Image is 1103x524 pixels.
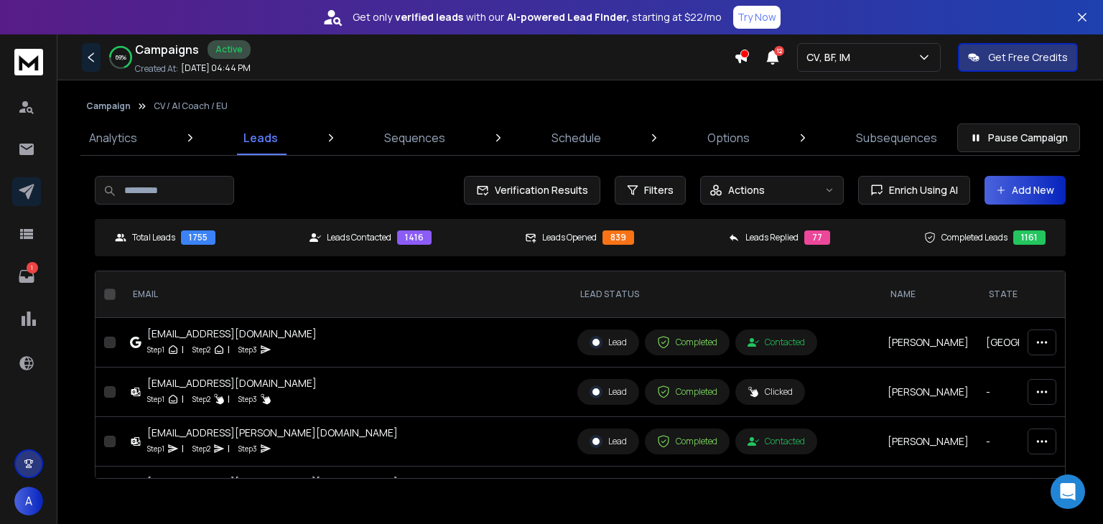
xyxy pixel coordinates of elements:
[774,46,784,56] span: 12
[1051,474,1085,509] div: Open Intercom Messenger
[879,368,977,417] td: [PERSON_NAME]
[147,327,317,341] div: [EMAIL_ADDRESS][DOMAIN_NAME]
[569,271,879,318] th: LEAD STATUS
[384,129,445,146] p: Sequences
[879,271,977,318] th: NAME
[147,392,164,406] p: Step 1
[147,376,317,390] div: [EMAIL_ADDRESS][DOMAIN_NAME]
[941,232,1007,243] p: Completed Leads
[957,123,1080,152] button: Pause Campaign
[132,232,175,243] p: Total Leads
[135,41,199,58] h1: Campaigns
[395,10,463,24] strong: verified leads
[977,271,1103,318] th: State
[182,441,184,456] p: |
[238,342,257,357] p: Step 3
[489,183,588,197] span: Verification Results
[12,262,41,291] a: 1
[14,487,43,515] button: A
[154,100,228,112] p: CV / AI Coach / EU
[147,426,398,440] div: [EMAIL_ADDRESS][PERSON_NAME][DOMAIN_NAME]
[806,50,856,65] p: CV, BF, IM
[147,441,164,456] p: Step 1
[707,129,750,146] p: Options
[737,10,776,24] p: Try Now
[243,129,278,146] p: Leads
[464,176,600,205] button: Verification Results
[551,129,601,146] p: Schedule
[135,63,178,75] p: Created At:
[856,129,937,146] p: Subsequences
[988,50,1068,65] p: Get Free Credits
[728,183,765,197] p: Actions
[121,271,569,318] th: EMAIL
[858,176,970,205] button: Enrich Using AI
[977,368,1103,417] td: -
[543,121,610,155] a: Schedule
[879,417,977,467] td: [PERSON_NAME]
[733,6,781,29] button: Try Now
[745,232,799,243] p: Leads Replied
[192,392,210,406] p: Step 2
[182,392,184,406] p: |
[228,392,230,406] p: |
[657,336,717,349] div: Completed
[238,441,257,456] p: Step 3
[847,121,946,155] a: Subsequences
[879,467,977,516] td: [PERSON_NAME]
[657,435,717,448] div: Completed
[182,342,184,357] p: |
[542,232,597,243] p: Leads Opened
[602,230,634,245] div: 839
[958,43,1078,72] button: Get Free Credits
[879,318,977,368] td: [PERSON_NAME]
[699,121,758,155] a: Options
[1013,230,1046,245] div: 1161
[181,62,251,74] p: [DATE] 04:44 PM
[228,441,230,456] p: |
[235,121,287,155] a: Leads
[181,230,215,245] div: 1755
[192,441,210,456] p: Step 2
[238,392,257,406] p: Step 3
[147,342,164,357] p: Step 1
[208,40,251,59] div: Active
[86,100,131,112] button: Campaign
[228,342,230,357] p: |
[977,318,1103,368] td: [GEOGRAPHIC_DATA]
[804,230,830,245] div: 77
[985,176,1066,205] button: Add New
[327,232,391,243] p: Leads Contacted
[353,10,722,24] p: Get only with our starting at $22/mo
[14,49,43,75] img: logo
[748,337,805,348] div: Contacted
[590,385,627,398] div: Lead
[590,336,627,349] div: Lead
[27,262,38,273] p: 1
[657,385,717,398] div: Completed
[590,435,627,448] div: Lead
[748,386,793,398] div: Clicked
[644,183,674,197] span: Filters
[116,53,126,62] p: 69 %
[397,230,432,245] div: 1416
[615,176,686,205] button: Filters
[977,467,1103,516] td: Hesse
[883,183,958,197] span: Enrich Using AI
[748,436,805,447] div: Contacted
[89,129,137,146] p: Analytics
[507,10,629,24] strong: AI-powered Lead Finder,
[80,121,146,155] a: Analytics
[147,475,398,490] div: [EMAIL_ADDRESS][PERSON_NAME][DOMAIN_NAME]
[977,417,1103,467] td: -
[192,342,210,357] p: Step 2
[376,121,454,155] a: Sequences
